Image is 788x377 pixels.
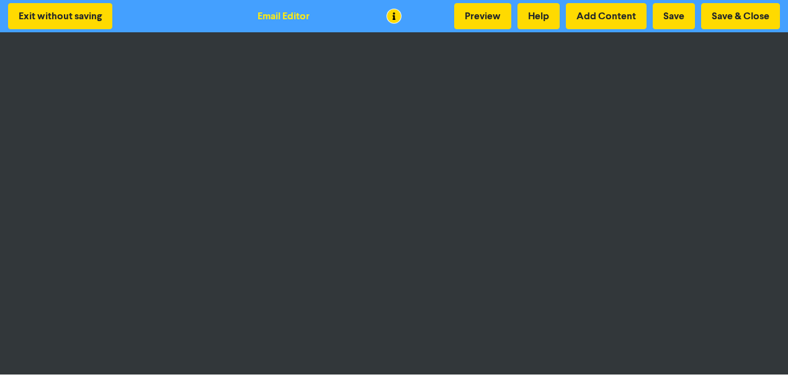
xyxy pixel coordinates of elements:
[701,3,780,29] button: Save & Close
[653,3,695,29] button: Save
[257,9,310,24] div: Email Editor
[517,3,560,29] button: Help
[566,3,647,29] button: Add Content
[8,3,112,29] button: Exit without saving
[454,3,511,29] button: Preview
